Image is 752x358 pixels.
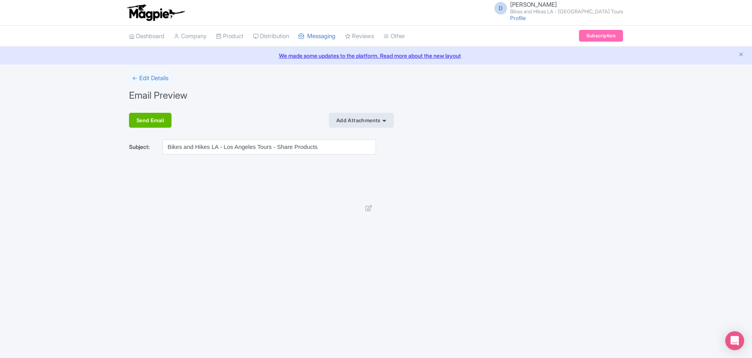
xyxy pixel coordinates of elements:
img: logo-ab69f6fb50320c5b225c76a69d11143b.png [125,4,186,21]
button: Close announcement [738,51,744,60]
small: Bikes and Hikes LA - [GEOGRAPHIC_DATA] Tours [510,9,623,14]
a: Dashboard [129,26,164,47]
label: Subject: [129,143,150,151]
a: ← Edit Details [129,71,171,85]
a: D [PERSON_NAME] Bikes and Hikes LA - [GEOGRAPHIC_DATA] Tours [490,2,623,14]
h1: Email Preview [129,88,187,103]
a: We made some updates to the platform. Read more about the new layout [5,51,747,60]
a: Messaging [299,26,335,47]
a: Company [174,26,206,47]
a: Distribution [253,26,289,47]
div: Add Attachments [329,113,394,128]
div: Send Email [129,113,171,128]
span: D [494,2,507,15]
span: [PERSON_NAME] [510,1,557,8]
a: Product [216,26,243,47]
a: Reviews [345,26,374,47]
a: Other [383,26,405,47]
a: Subscription [579,30,623,42]
a: Profile [510,15,526,21]
div: Open Intercom Messenger [725,331,744,350]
